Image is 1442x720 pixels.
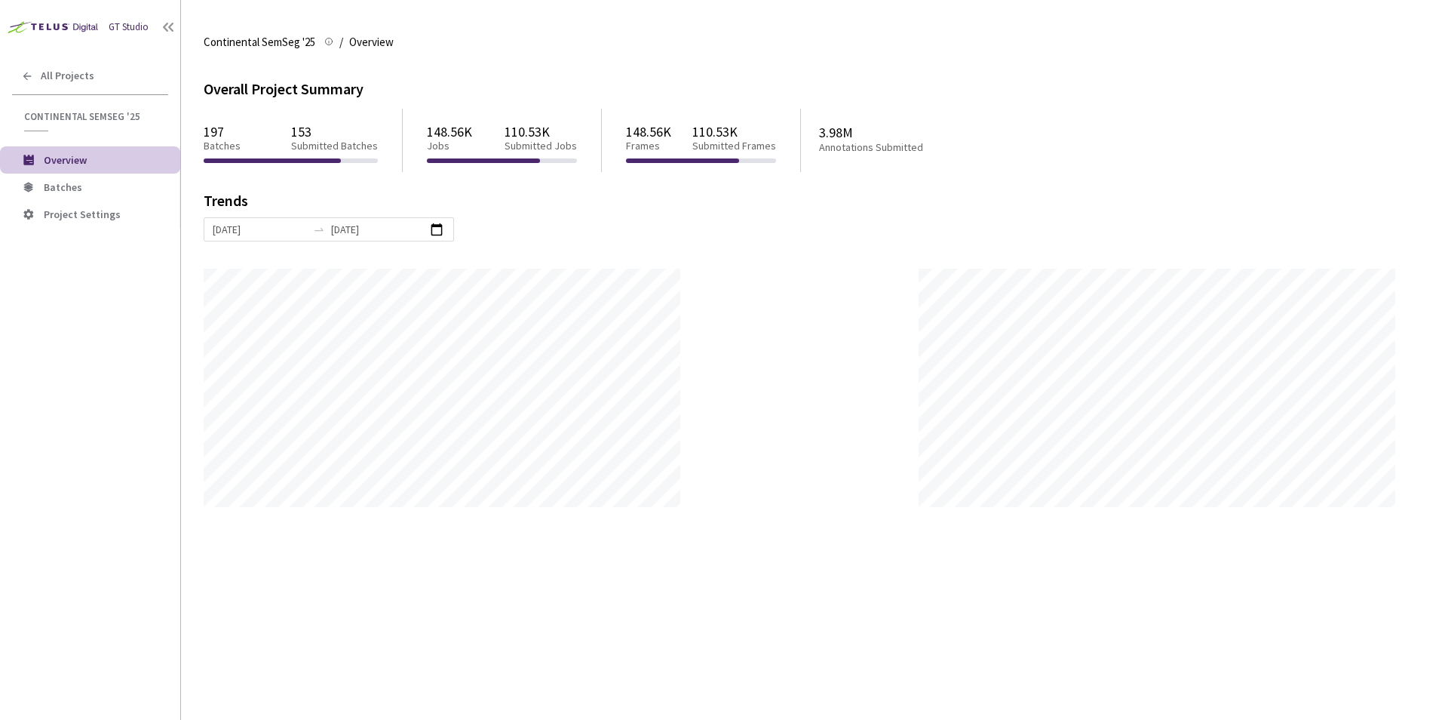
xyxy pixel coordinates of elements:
p: 148.56K [427,124,472,140]
div: Trends [204,193,1398,217]
p: 153 [291,124,378,140]
p: 110.53K [692,124,776,140]
span: swap-right [313,223,325,235]
span: Continental SemSeg '25 [204,33,315,51]
span: Batches [44,180,82,194]
li: / [339,33,343,51]
p: 3.98M [819,125,982,140]
p: Submitted Jobs [505,140,577,152]
p: Jobs [427,140,472,152]
span: Continental SemSeg '25 [24,110,159,123]
div: GT Studio [109,20,149,35]
p: 110.53K [505,124,577,140]
span: Overview [349,33,394,51]
p: Batches [204,140,241,152]
span: Project Settings [44,208,121,221]
span: All Projects [41,69,94,82]
p: Submitted Batches [291,140,378,152]
p: Annotations Submitted [819,141,982,154]
span: to [313,223,325,235]
input: End date [331,221,425,238]
input: Start date [213,221,307,238]
p: Frames [626,140,671,152]
div: Overall Project Summary [204,78,1419,100]
p: 197 [204,124,241,140]
p: Submitted Frames [692,140,776,152]
p: 148.56K [626,124,671,140]
span: Overview [44,153,87,167]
